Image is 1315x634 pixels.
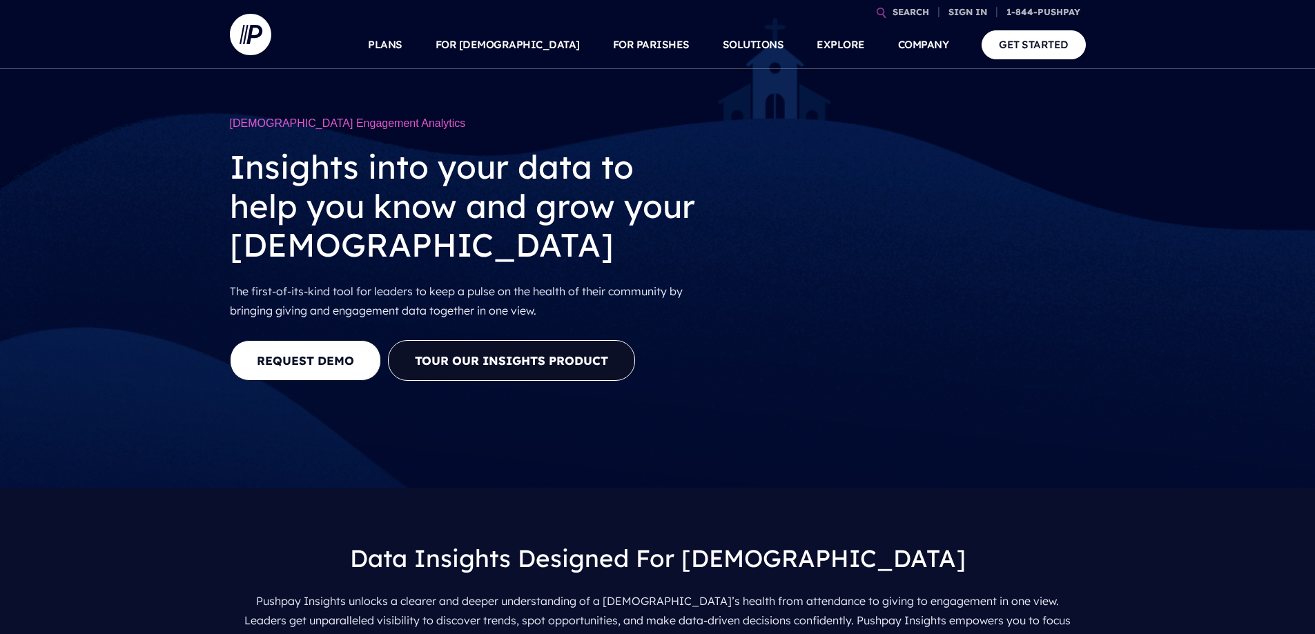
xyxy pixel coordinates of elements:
[230,276,703,327] p: The first-of-its-kind tool for leaders to keep a pulse on the health of their community by bringi...
[230,340,381,381] a: REQUEST DEMO
[613,21,690,69] a: FOR PARISHES
[368,21,402,69] a: PLANS
[241,532,1075,586] h3: Data Insights Designed For [DEMOGRAPHIC_DATA]
[230,110,703,137] h1: [DEMOGRAPHIC_DATA] Engagement Analytics
[982,30,1086,59] a: GET STARTED
[230,137,703,275] h2: Insights into your data to help you know and grow your [DEMOGRAPHIC_DATA]
[388,340,635,381] button: Tour our Insights Product
[898,21,949,69] a: COMPANY
[817,21,865,69] a: EXPLORE
[723,21,784,69] a: SOLUTIONS
[436,21,580,69] a: FOR [DEMOGRAPHIC_DATA]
